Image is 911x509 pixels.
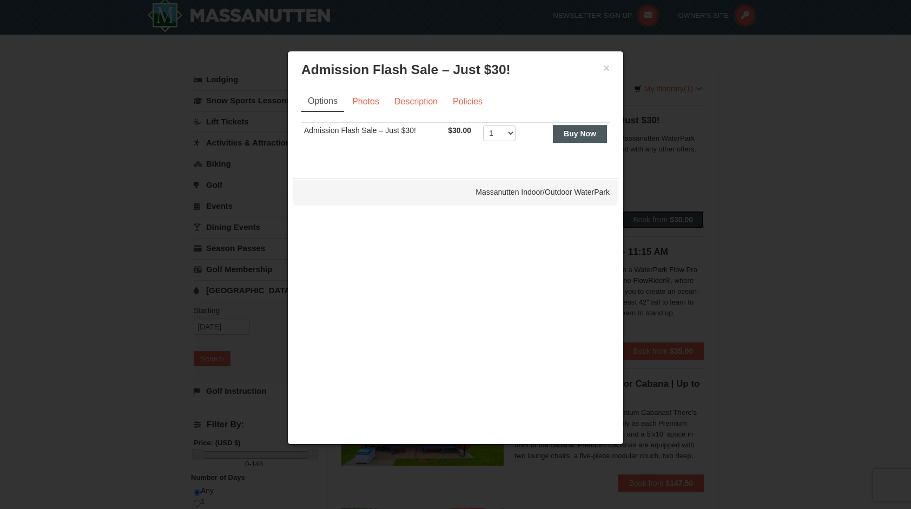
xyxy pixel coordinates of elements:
[301,91,344,112] a: Options
[446,91,490,112] a: Policies
[448,126,471,135] span: $30.00
[345,91,386,112] a: Photos
[301,62,610,78] h3: Admission Flash Sale – Just $30!
[293,179,618,206] div: Massanutten Indoor/Outdoor WaterPark
[301,123,445,149] td: Admission Flash Sale – Just $30!
[387,91,445,112] a: Description
[603,63,610,74] button: ×
[553,125,607,142] button: Buy Now
[564,129,596,138] strong: Buy Now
